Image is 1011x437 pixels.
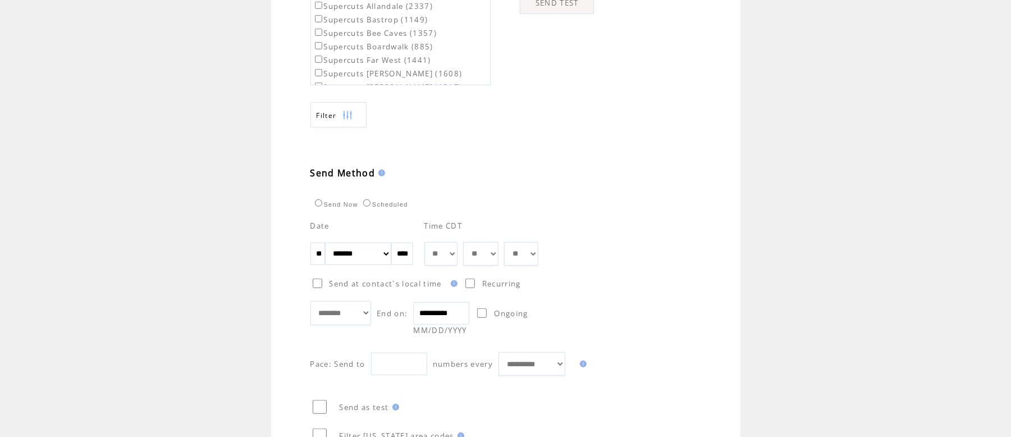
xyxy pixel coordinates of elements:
[363,199,370,207] input: Scheduled
[377,308,408,318] span: End on:
[310,102,367,128] a: Filter
[375,170,385,176] img: help.gif
[313,15,428,25] label: Supercuts Bastrop (1149)
[313,55,431,65] label: Supercuts Far West (1441)
[424,221,463,231] span: Time CDT
[315,15,322,22] input: Supercuts Bastrop (1149)
[313,1,433,11] label: Supercuts Allandale (2337)
[315,2,322,9] input: Supercuts Allandale (2337)
[315,83,322,90] input: Supercuts [PERSON_NAME] (1317)
[413,325,466,335] span: MM/DD/YYYY
[315,29,322,36] input: Supercuts Bee Caves (1357)
[315,56,322,63] input: Supercuts Far West (1441)
[310,359,365,369] span: Pace: Send to
[313,42,433,52] label: Supercuts Boardwalk (885)
[313,82,463,92] label: Supercuts [PERSON_NAME] (1317)
[315,69,322,76] input: Supercuts [PERSON_NAME] (1608)
[310,167,376,179] span: Send Method
[433,359,493,369] span: numbers every
[330,279,442,289] span: Send at contact`s local time
[312,201,358,208] label: Send Now
[360,201,408,208] label: Scheduled
[389,404,399,411] img: help.gif
[313,28,437,38] label: Supercuts Bee Caves (1357)
[447,280,458,287] img: help.gif
[342,103,353,128] img: filters.png
[317,111,337,120] span: Show filters
[340,402,389,412] span: Send as test
[482,279,521,289] span: Recurring
[315,42,322,49] input: Supercuts Boardwalk (885)
[310,221,330,231] span: Date
[313,69,463,79] label: Supercuts [PERSON_NAME] (1608)
[494,308,528,318] span: Ongoing
[315,199,322,207] input: Send Now
[577,361,587,367] img: help.gif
